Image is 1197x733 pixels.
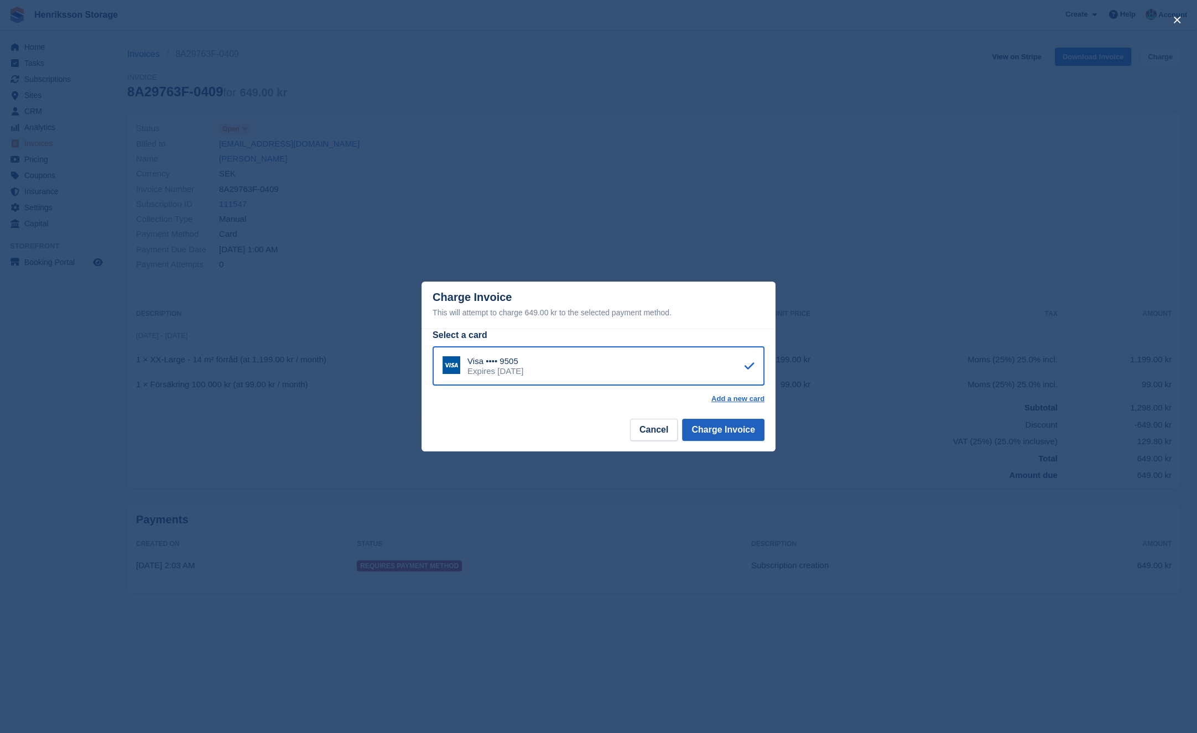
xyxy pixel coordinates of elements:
[630,419,678,441] button: Cancel
[443,356,460,374] img: Visa Logo
[467,366,523,376] div: Expires [DATE]
[711,394,764,403] a: Add a new card
[467,356,523,366] div: Visa •••• 9505
[682,419,764,441] button: Charge Invoice
[1168,11,1186,29] button: close
[433,291,764,319] div: Charge Invoice
[433,329,764,342] div: Select a card
[433,306,764,319] div: This will attempt to charge 649.00 kr to the selected payment method.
